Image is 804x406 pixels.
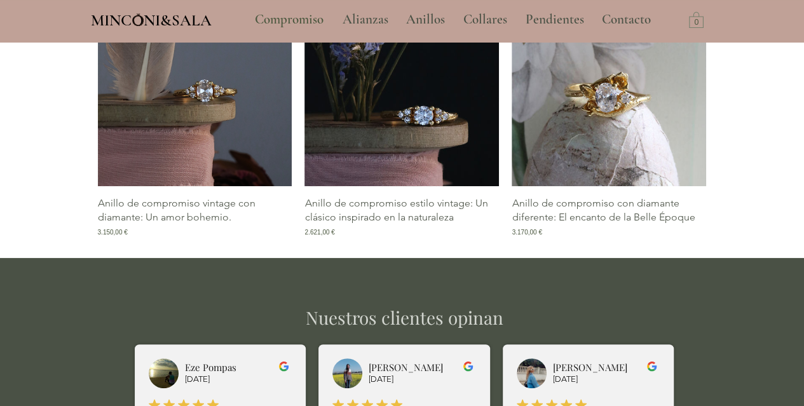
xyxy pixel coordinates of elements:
[512,227,542,237] span: 3.170,00 €
[249,4,330,36] p: Compromiso
[519,4,590,36] p: Pendientes
[512,196,706,225] p: Anillo de compromiso con diamante diferente: El encanto de la Belle Époque
[91,11,212,30] span: MINCONI&SALA
[306,306,503,329] span: Nuestros clientes opinan
[397,4,454,36] a: Anillos
[336,4,395,36] p: Alianzas
[512,196,706,237] a: Anillo de compromiso con diamante diferente: El encanto de la Belle Époque3.170,00 €
[454,4,516,36] a: Collares
[98,227,128,237] span: 3.150,00 €
[304,227,334,237] span: 2.621,00 €
[694,18,698,27] text: 0
[91,8,212,29] a: MINCONI&SALA
[400,4,451,36] p: Anillos
[98,196,292,225] p: Anillo de compromiso vintage con diamante: Un amor bohemio.
[304,196,499,225] p: Anillo de compromiso estilo vintage: Un clásico inspirado en la naturaleza
[596,4,657,36] p: Contacto
[185,361,270,374] h2: Eze Pompas
[245,4,333,36] a: Compromiso
[457,4,514,36] p: Collares
[333,4,397,36] a: Alianzas
[221,4,686,36] nav: Sitio
[592,4,661,36] a: Contacto
[185,374,270,385] p: [DATE]
[304,196,499,237] a: Anillo de compromiso estilo vintage: Un clásico inspirado en la naturaleza2.621,00 €
[369,361,454,374] h2: [PERSON_NAME]
[369,374,454,385] p: [DATE]
[689,11,704,28] a: Carrito con 0 ítems
[516,4,592,36] a: Pendientes
[553,374,638,385] p: [DATE]
[133,13,144,26] img: Minconi Sala
[98,196,292,237] a: Anillo de compromiso vintage con diamante: Un amor bohemio.3.150,00 €
[553,361,638,374] h2: [PERSON_NAME]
